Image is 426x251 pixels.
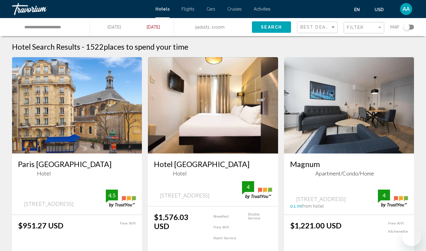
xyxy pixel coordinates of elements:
span: Search [261,25,282,30]
span: en [354,7,360,12]
span: , 1 [210,23,225,31]
img: Hotel image [12,57,142,153]
img: Hotel image [284,57,414,153]
li: Free WiFi [203,223,238,231]
div: 4 star Apartment [290,170,408,177]
a: Hotel [GEOGRAPHIC_DATA] [154,160,272,169]
span: Room [214,25,225,29]
span: USD [375,7,384,12]
span: Hotel [37,170,51,177]
li: Room Service [203,234,238,242]
span: Adults [197,25,210,29]
span: Apartment/Condo/Home [315,170,374,177]
img: trustyou-badge.svg [242,181,272,199]
img: trustyou-badge.svg [106,190,136,207]
a: Cruises [227,7,242,11]
div: 4.5 [106,192,118,199]
button: Search [252,21,291,33]
a: Hotels [155,7,170,11]
li: Shuttle Service [238,212,272,220]
button: Change language [354,5,366,14]
mat-select: Sort by [300,25,336,30]
button: User Menu [398,3,414,15]
span: Hotel [173,170,187,177]
span: Map [390,23,399,31]
a: Flights [182,7,195,11]
span: - [82,42,84,51]
li: Free WiFi [110,221,136,226]
button: Check-in date: Nov 16, 2025 Check-out date: Nov 19, 2025 [90,18,174,36]
span: AA [403,6,410,12]
img: Hotel image [148,57,278,153]
a: Cars [207,7,215,11]
button: Travelers: 3 adults, 0 children [174,18,252,36]
button: Change currency [375,5,389,14]
div: 3 star Hotel [154,170,272,177]
span: from hotel [302,204,324,209]
li: Kitchenette [378,229,408,234]
button: Filter [344,22,384,34]
ins: $951.27 USD [18,221,63,230]
span: 0.1 mi [290,204,302,209]
h2: 1522 [86,42,188,51]
span: Best Deals [300,25,332,29]
a: Travorium [12,3,149,15]
ins: $1,221.00 USD [290,221,342,230]
span: [STREET_ADDRESS] [296,196,346,202]
button: Toggle map [399,24,414,30]
span: 3 [195,23,210,31]
a: Magnum [290,160,408,169]
a: Paris [GEOGRAPHIC_DATA] [18,160,136,169]
span: places to spend your time [104,42,188,51]
img: trustyou-badge.svg [378,190,408,207]
li: Free WiFi [378,221,408,226]
li: Breakfast [203,212,238,220]
span: [STREET_ADDRESS] [24,200,74,207]
div: 3 star Hotel [18,170,136,177]
span: [STREET_ADDRESS] [160,192,210,199]
iframe: Кнопка запуска окна обмена сообщениями [402,227,421,246]
div: 4 [378,192,390,199]
span: Filter [347,25,364,30]
h1: Hotel Search Results [12,42,80,51]
div: 4 [242,183,254,191]
a: Activities [254,7,271,11]
ins: $1,576.03 USD [154,212,188,231]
